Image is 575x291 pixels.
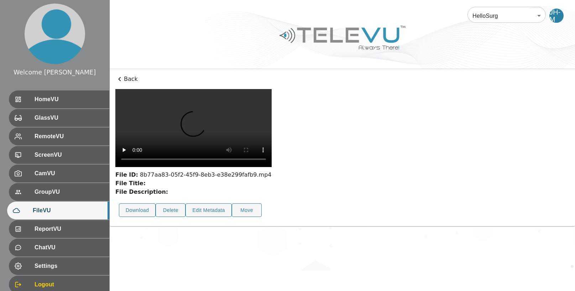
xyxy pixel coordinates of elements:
[232,203,262,217] button: Move
[9,220,109,238] div: ReportVU
[35,169,104,178] span: CamVU
[35,243,104,252] span: ChatVU
[14,68,96,77] div: Welcome [PERSON_NAME]
[156,203,185,217] button: Delete
[9,128,109,145] div: RemoteVU
[115,75,569,83] p: Back
[185,203,232,217] button: Edit Metadata
[9,109,109,127] div: GlassVU
[9,90,109,108] div: HomeVU
[119,203,156,217] button: Download
[35,114,104,122] span: GlassVU
[35,151,104,159] span: ScreenVU
[278,23,407,52] img: Logo
[35,262,104,270] span: Settings
[35,280,104,289] span: Logout
[35,132,104,141] span: RemoteVU
[7,202,109,219] div: FileVU
[9,239,109,256] div: ChatVU
[115,180,146,187] strong: File Title:
[9,257,109,275] div: Settings
[25,4,85,64] img: profile.png
[9,165,109,182] div: CamVU
[33,206,104,215] span: FileVU
[467,6,546,26] div: HelloSurg
[115,171,138,178] strong: File ID:
[115,171,272,179] div: 8b77aa83-05f2-45f9-8eb3-e38e299fafb9.mp4
[549,9,564,23] div: JH-M
[115,188,168,195] strong: File Description:
[9,146,109,164] div: ScreenVU
[9,183,109,201] div: GroupVU
[35,225,104,233] span: ReportVU
[35,95,104,104] span: HomeVU
[35,188,104,196] span: GroupVU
